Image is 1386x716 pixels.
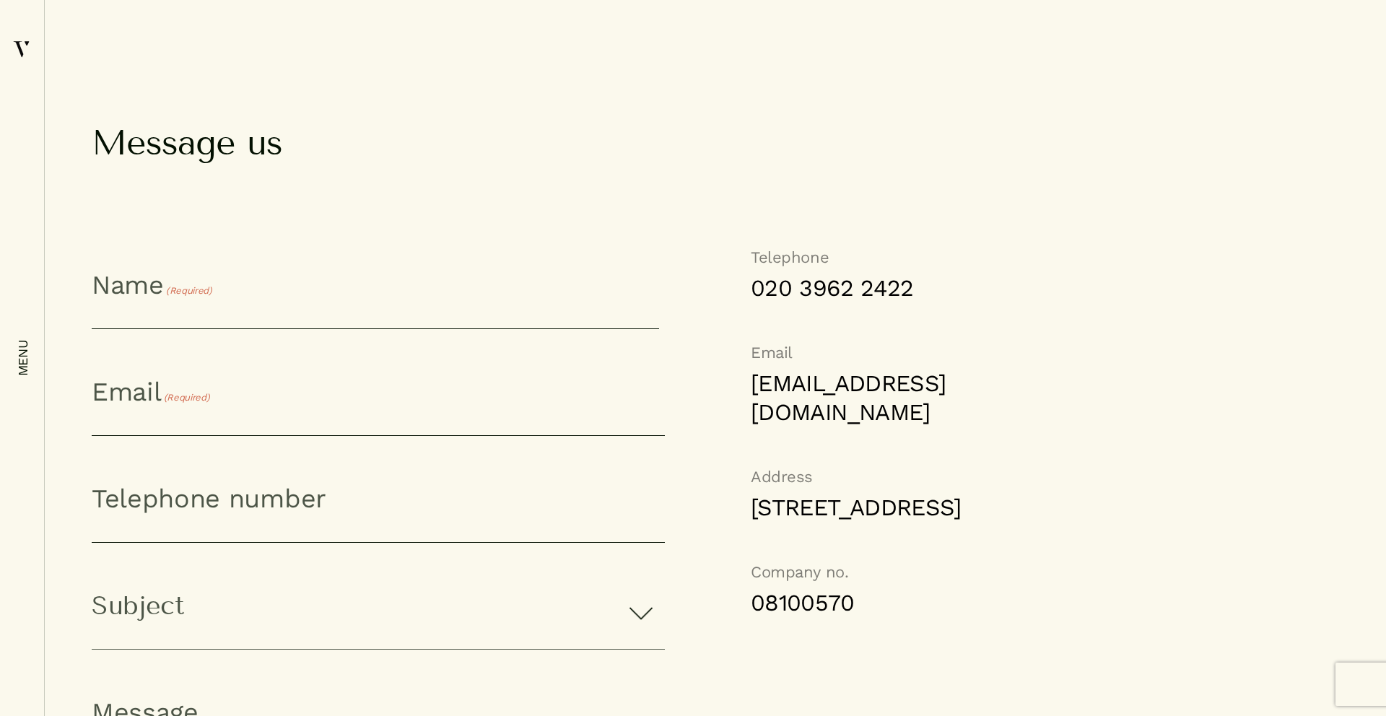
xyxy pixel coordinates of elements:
[751,493,958,522] address: [STREET_ADDRESS]
[751,561,958,584] h6: Company no.
[751,369,958,427] a: [EMAIL_ADDRESS][DOMAIN_NAME]
[751,341,958,364] h6: Email
[751,466,958,489] h6: Address
[751,274,958,302] a: 020 3962 2422
[751,246,958,269] h6: Telephone
[92,123,958,163] h2: Message us
[16,340,30,377] em: menu
[92,590,665,650] p: Subject
[751,588,958,617] a: 08100570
